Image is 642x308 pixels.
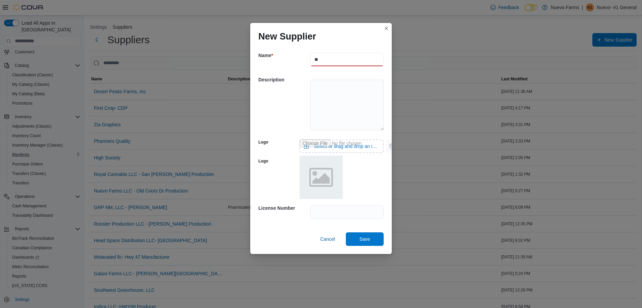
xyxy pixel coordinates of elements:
[300,139,384,153] input: Use aria labels when no actual label is in use
[300,156,343,199] img: placeholder.png
[258,49,309,62] h5: Name
[258,73,309,86] h5: Description
[382,24,390,32] button: Closes this modal window
[258,158,268,164] label: Logo
[346,232,384,246] button: Save
[258,139,268,145] label: Logo
[359,236,370,242] span: Save
[258,31,316,42] h1: New Supplier
[258,201,309,215] h5: License Number
[317,232,338,246] button: Cancel
[320,236,335,242] span: Cancel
